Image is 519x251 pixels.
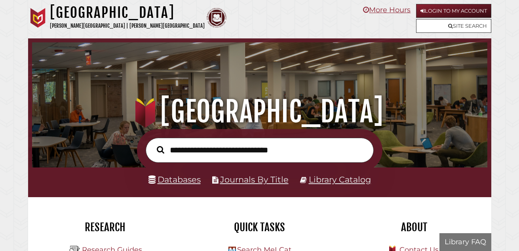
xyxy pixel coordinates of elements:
[220,175,289,184] a: Journals By Title
[28,8,48,28] img: Calvin University
[40,94,479,129] h1: [GEOGRAPHIC_DATA]
[416,4,491,18] a: Login to My Account
[363,6,411,14] a: More Hours
[157,146,164,154] i: Search
[207,8,226,28] img: Calvin Theological Seminary
[50,21,205,30] p: [PERSON_NAME][GEOGRAPHIC_DATA] | [PERSON_NAME][GEOGRAPHIC_DATA]
[416,19,491,33] a: Site Search
[343,221,485,234] h2: About
[188,221,331,234] h2: Quick Tasks
[50,4,205,21] h1: [GEOGRAPHIC_DATA]
[148,175,201,184] a: Databases
[34,221,177,234] h2: Research
[309,175,371,184] a: Library Catalog
[153,144,168,156] button: Search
